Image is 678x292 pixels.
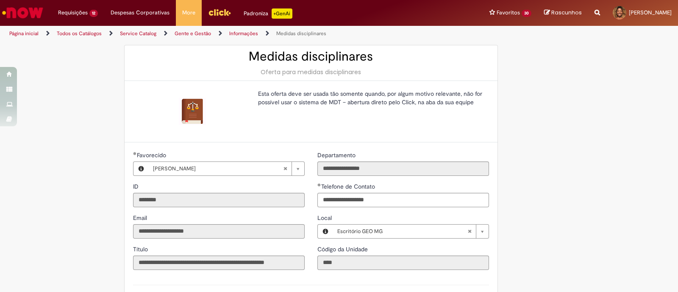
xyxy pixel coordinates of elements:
[317,183,321,186] span: Obrigatório Preenchido
[317,245,370,253] label: Somente leitura - Código da Unidade
[175,30,211,37] a: Gente e Gestão
[244,8,292,19] div: Padroniza
[333,225,489,238] a: Escritório GEO MGLimpar campo Local
[120,30,156,37] a: Service Catalog
[522,10,531,17] span: 30
[89,10,98,17] span: 12
[629,9,672,16] span: [PERSON_NAME]
[321,183,377,190] span: Telefone de Contato
[133,183,140,190] span: Somente leitura - ID
[133,214,149,222] label: Somente leitura - Email
[229,30,258,37] a: Informações
[58,8,88,17] span: Requisições
[133,162,149,175] button: Favorecido, Visualizar este registro Paula Carolina Ferreira Soares
[497,8,520,17] span: Favoritos
[133,182,140,191] label: Somente leitura - ID
[276,30,326,37] a: Medidas disciplinares
[6,26,446,42] ul: Trilhas de página
[149,162,304,175] a: [PERSON_NAME]Limpar campo Favorecido
[337,225,467,238] span: Escritório GEO MG
[133,214,149,222] span: Somente leitura - Email
[182,8,195,17] span: More
[272,8,292,19] p: +GenAi
[133,152,137,155] span: Obrigatório Preenchido
[9,30,39,37] a: Página inicial
[133,245,150,253] label: Somente leitura - Título
[133,50,489,64] h2: Medidas disciplinares
[258,89,483,106] p: Esta oferta deve ser usada tão somente quando, por algum motivo relevante, não for possível usar ...
[317,193,489,207] input: Telefone de Contato
[111,8,169,17] span: Despesas Corporativas
[463,225,476,238] abbr: Limpar campo Local
[317,256,489,270] input: Código da Unidade
[208,6,231,19] img: click_logo_yellow_360x200.png
[133,256,305,270] input: Título
[551,8,582,17] span: Rascunhos
[1,4,44,21] img: ServiceNow
[179,98,206,125] img: Medidas disciplinares
[57,30,102,37] a: Todos os Catálogos
[133,193,305,207] input: ID
[279,162,292,175] abbr: Limpar campo Favorecido
[318,225,333,238] button: Local, Visualizar este registro Escritório GEO MG
[317,161,489,176] input: Departamento
[137,151,168,159] span: Necessários - Favorecido
[317,214,333,222] span: Local
[153,162,283,175] span: [PERSON_NAME]
[317,151,357,159] label: Somente leitura - Departamento
[133,68,489,76] div: Oferta para medidas disciplinares
[544,9,582,17] a: Rascunhos
[133,224,305,239] input: Email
